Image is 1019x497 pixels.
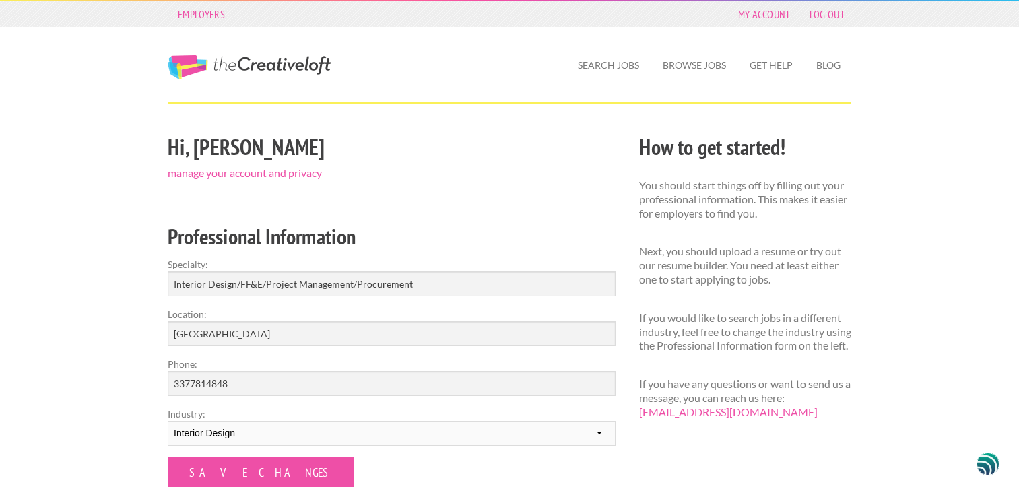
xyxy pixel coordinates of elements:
[639,311,851,353] p: If you would like to search jobs in a different industry, feel free to change the industry using ...
[168,222,616,252] h2: Professional Information
[652,50,737,81] a: Browse Jobs
[639,405,818,418] a: [EMAIL_ADDRESS][DOMAIN_NAME]
[168,371,616,396] input: Optional
[739,50,803,81] a: Get Help
[168,457,354,487] input: Save Changes
[168,407,616,421] label: Industry:
[168,55,331,79] a: The Creative Loft
[639,178,851,220] p: You should start things off by filling out your professional information. This makes it easier fo...
[806,50,851,81] a: Blog
[168,357,616,371] label: Phone:
[168,307,616,321] label: Location:
[168,132,616,162] h2: Hi, [PERSON_NAME]
[567,50,650,81] a: Search Jobs
[168,321,616,346] input: e.g. New York, NY
[977,451,999,476] img: svg+xml;base64,PHN2ZyB3aWR0aD0iNDgiIGhlaWdodD0iNDgiIHZpZXdCb3g9IjAgMCA0OCA0OCIgZmlsbD0ibm9uZSIgeG...
[639,377,851,419] p: If you have any questions or want to send us a message, you can reach us here:
[803,5,851,24] a: Log Out
[639,132,851,162] h2: How to get started!
[168,166,322,179] a: manage your account and privacy
[639,244,851,286] p: Next, you should upload a resume or try out our resume builder. You need at least either one to s...
[171,5,232,24] a: Employers
[168,257,616,271] label: Specialty:
[731,5,797,24] a: My Account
